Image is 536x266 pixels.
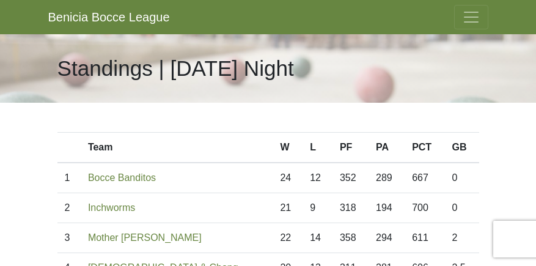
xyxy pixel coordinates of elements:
td: 0 [444,193,479,223]
th: Team [81,133,273,163]
th: PF [332,133,369,163]
a: Inchworms [88,202,135,213]
td: 0 [444,163,479,193]
td: 289 [369,163,405,193]
td: 194 [369,193,405,223]
a: Benicia Bocce League [48,5,170,29]
a: Bocce Banditos [88,172,156,183]
th: GB [444,133,479,163]
td: 22 [273,223,303,253]
td: 667 [405,163,444,193]
th: PCT [405,133,444,163]
td: 3 [57,223,81,253]
th: W [273,133,303,163]
td: 14 [303,223,332,253]
td: 1 [57,163,81,193]
td: 611 [405,223,444,253]
td: 24 [273,163,303,193]
button: Toggle navigation [454,5,488,29]
td: 2 [444,223,479,253]
td: 358 [332,223,369,253]
td: 700 [405,193,444,223]
td: 352 [332,163,369,193]
td: 12 [303,163,332,193]
td: 294 [369,223,405,253]
a: Mother [PERSON_NAME] [88,232,202,243]
td: 2 [57,193,81,223]
th: L [303,133,332,163]
td: 318 [332,193,369,223]
td: 9 [303,193,332,223]
h1: Standings | [DATE] Night [57,56,294,81]
td: 21 [273,193,303,223]
th: PA [369,133,405,163]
